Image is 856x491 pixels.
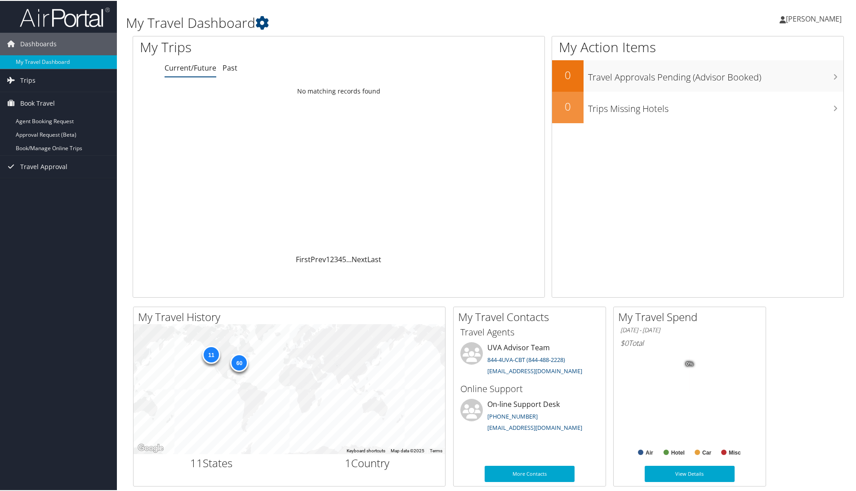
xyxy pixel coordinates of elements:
[140,37,366,56] h1: My Trips
[780,4,851,31] a: [PERSON_NAME]
[133,82,544,98] td: No matching records found
[296,455,439,470] h2: Country
[620,325,759,334] h6: [DATE] - [DATE]
[346,254,352,263] span: …
[671,449,685,455] text: Hotel
[202,345,220,363] div: 11
[136,442,165,453] img: Google
[620,337,629,347] span: $0
[552,59,843,91] a: 0Travel Approvals Pending (Advisor Booked)
[330,254,334,263] a: 2
[165,62,216,72] a: Current/Future
[391,447,424,452] span: Map data ©2025
[326,254,330,263] a: 1
[20,91,55,114] span: Book Travel
[367,254,381,263] a: Last
[458,308,606,324] h2: My Travel Contacts
[342,254,346,263] a: 5
[456,398,603,435] li: On-line Support Desk
[487,355,565,363] a: 844-4UVA-CBT (844-488-2228)
[460,325,599,338] h3: Travel Agents
[338,254,342,263] a: 4
[786,13,842,23] span: [PERSON_NAME]
[311,254,326,263] a: Prev
[352,254,367,263] a: Next
[552,98,584,113] h2: 0
[430,447,442,452] a: Terms (opens in new tab)
[702,449,711,455] text: Car
[223,62,237,72] a: Past
[334,254,338,263] a: 3
[487,423,582,431] a: [EMAIL_ADDRESS][DOMAIN_NAME]
[460,382,599,394] h3: Online Support
[345,455,351,469] span: 1
[552,37,843,56] h1: My Action Items
[138,308,445,324] h2: My Travel History
[20,155,67,177] span: Travel Approval
[588,66,843,83] h3: Travel Approvals Pending (Advisor Booked)
[126,13,609,31] h1: My Travel Dashboard
[230,353,248,371] div: 60
[487,411,538,420] a: [PHONE_NUMBER]
[190,455,203,469] span: 11
[347,447,385,453] button: Keyboard shortcuts
[20,32,57,54] span: Dashboards
[618,308,766,324] h2: My Travel Spend
[552,91,843,122] a: 0Trips Missing Hotels
[620,337,759,347] h6: Total
[485,465,575,481] a: More Contacts
[729,449,741,455] text: Misc
[20,6,110,27] img: airportal-logo.png
[552,67,584,82] h2: 0
[487,366,582,374] a: [EMAIL_ADDRESS][DOMAIN_NAME]
[686,361,693,366] tspan: 0%
[588,97,843,114] h3: Trips Missing Hotels
[645,465,735,481] a: View Details
[140,455,283,470] h2: States
[136,442,165,453] a: Open this area in Google Maps (opens a new window)
[456,341,603,378] li: UVA Advisor Team
[20,68,36,91] span: Trips
[296,254,311,263] a: First
[646,449,653,455] text: Air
